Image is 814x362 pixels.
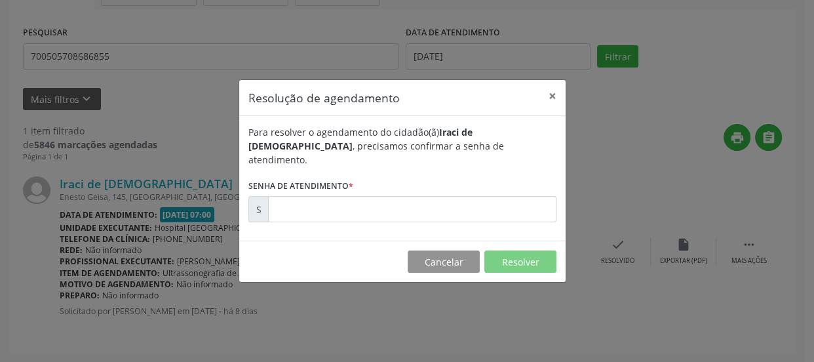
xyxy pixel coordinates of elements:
h5: Resolução de agendamento [248,89,400,106]
button: Resolver [484,251,556,273]
label: Senha de atendimento [248,176,353,196]
b: Iraci de [DEMOGRAPHIC_DATA] [248,126,473,152]
button: Cancelar [408,251,480,273]
button: Close [539,80,566,112]
div: S [248,196,269,222]
div: Para resolver o agendamento do cidadão(ã) , precisamos confirmar a senha de atendimento. [248,125,556,167]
